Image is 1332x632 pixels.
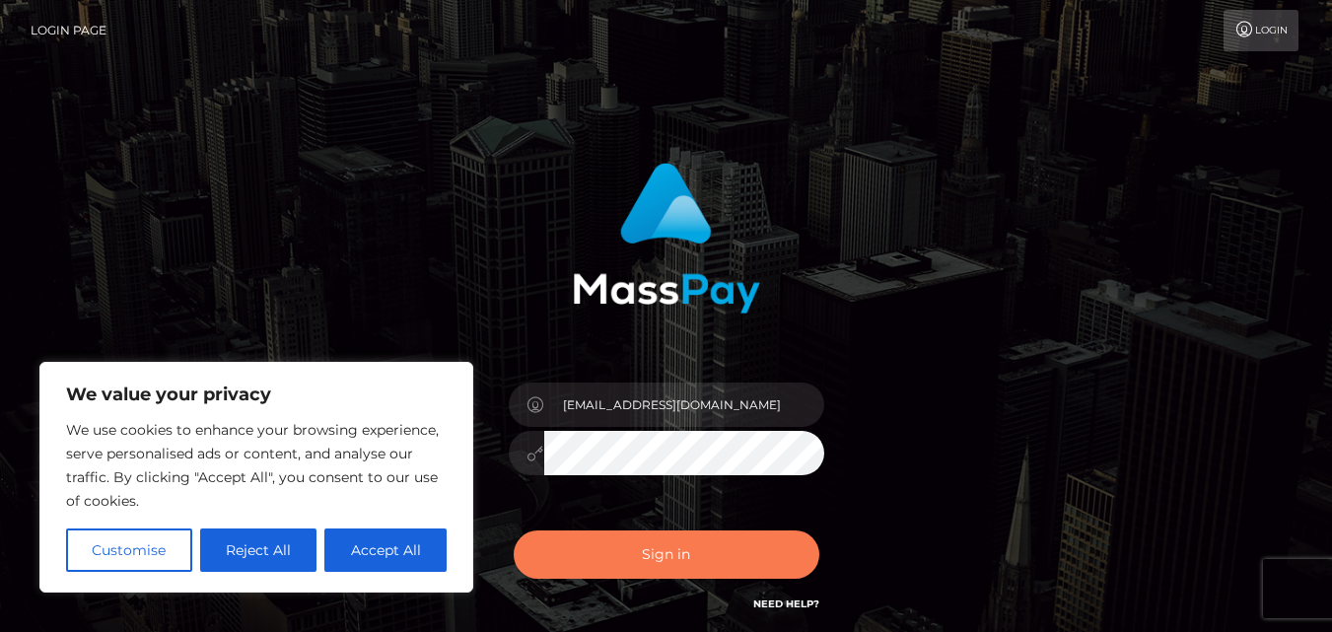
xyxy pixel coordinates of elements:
[544,383,824,427] input: Username...
[66,418,447,513] p: We use cookies to enhance your browsing experience, serve personalised ads or content, and analys...
[324,528,447,572] button: Accept All
[31,10,106,51] a: Login Page
[66,528,192,572] button: Customise
[514,530,819,579] button: Sign in
[200,528,317,572] button: Reject All
[66,383,447,406] p: We value your privacy
[573,163,760,314] img: MassPay Login
[39,362,473,593] div: We value your privacy
[753,597,819,610] a: Need Help?
[1224,10,1298,51] a: Login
